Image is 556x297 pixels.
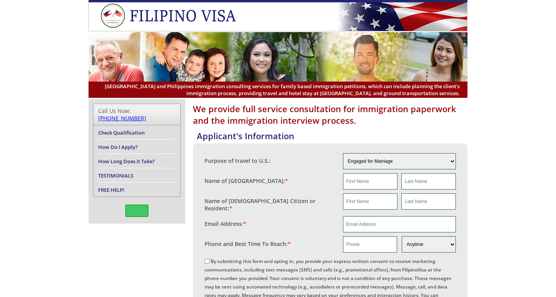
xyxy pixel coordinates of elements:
[96,83,460,97] span: [GEOGRAPHIC_DATA] and Philippines immigration consulting services for family based immigration pe...
[343,216,456,232] input: Email Address
[205,197,335,212] label: Name of [DEMOGRAPHIC_DATA] Citizen or Resident:
[98,129,145,136] a: Check Qualification
[205,157,271,164] label: Purpose of travel to U.S.:
[98,143,138,150] a: How Do I Apply?
[401,173,456,189] input: Last Name
[193,103,467,126] h1: We provide full service consultation for immigration paperwork and the immigration interview proc...
[98,107,176,122] div: Call Us Now:
[197,130,467,142] h4: Applicant's Information
[343,236,397,253] input: Phone
[98,158,155,165] a: How Long Does it Take?
[205,259,210,264] input: By submitting this form and opting in, you provide your express written consent to receive market...
[205,177,288,184] label: Name of [GEOGRAPHIC_DATA]:
[343,173,397,189] input: First Name
[205,220,246,227] label: Email Address:
[402,236,456,253] select: Phone and Best Reach Time are required.
[343,193,397,210] input: First Name
[98,114,146,122] a: [PHONE_NUMBER]
[401,193,456,210] input: Last Name
[98,172,133,179] a: TESTIMONIALS
[98,186,125,193] a: FREE HELP!
[205,240,291,247] label: Phone and Best Time To Reach:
